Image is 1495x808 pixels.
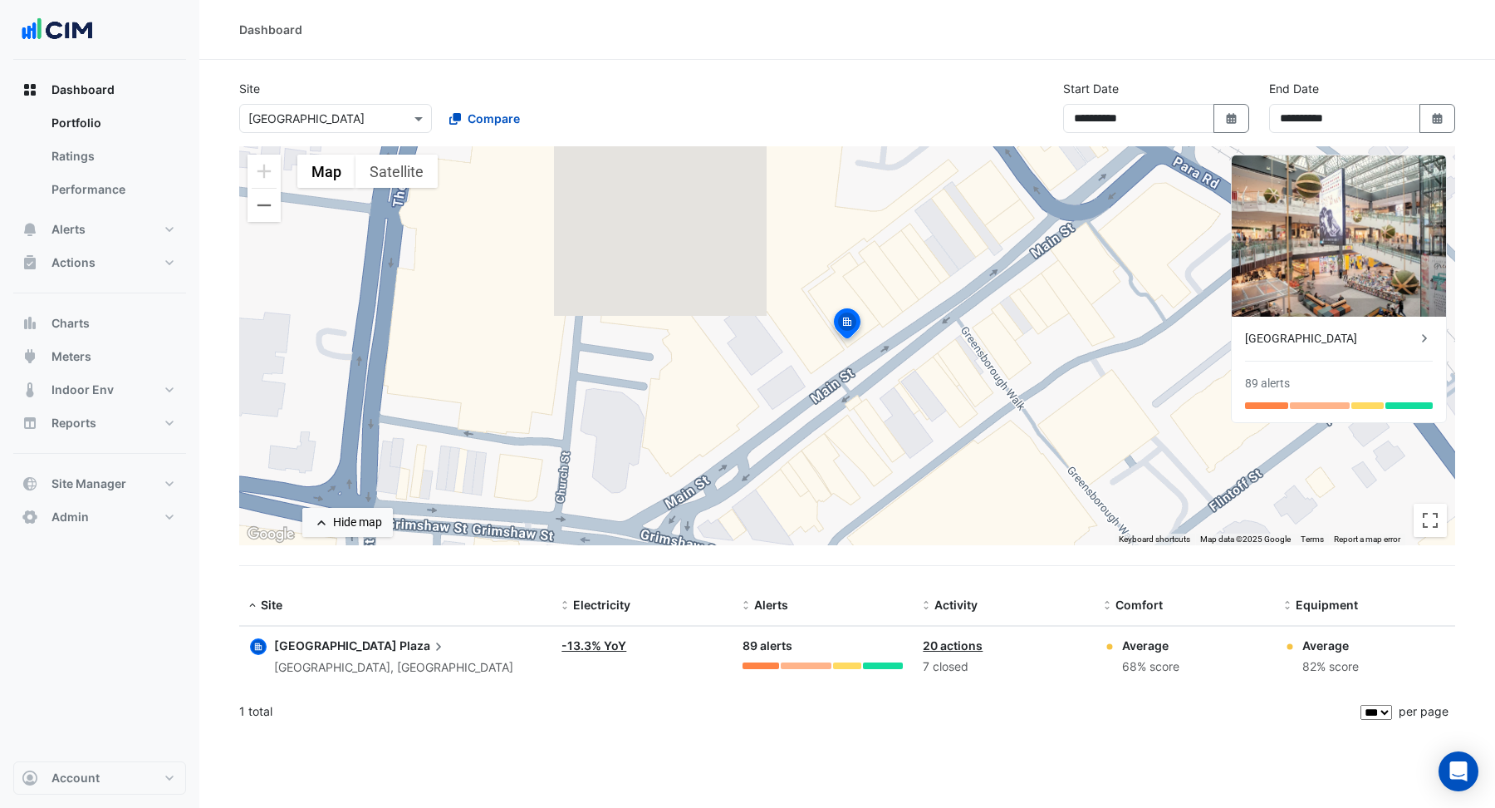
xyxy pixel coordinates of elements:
button: Reports [13,406,186,440]
span: Indoor Env [51,382,114,398]
span: Equipment [1296,598,1358,612]
label: Start Date [1063,80,1119,97]
span: Site Manager [51,475,126,492]
div: Average [1302,637,1359,654]
app-icon: Alerts [22,221,38,238]
button: Indoor Env [13,373,186,406]
span: Reports [51,415,96,431]
div: 89 alerts [1245,375,1290,392]
span: Compare [468,110,520,127]
button: Show street map [297,155,355,188]
span: Comfort [1115,598,1163,612]
app-icon: Indoor Env [22,382,38,398]
div: Dashboard [13,106,186,213]
a: Performance [38,173,186,206]
div: Dashboard [239,21,302,38]
a: Portfolio [38,106,186,140]
button: Toggle fullscreen view [1414,504,1447,537]
div: 68% score [1122,658,1179,677]
button: Alerts [13,213,186,246]
app-icon: Reports [22,415,38,431]
label: End Date [1269,80,1319,97]
span: Dashboard [51,81,115,98]
button: Zoom in [248,155,281,188]
span: Plaza [399,637,447,655]
span: Map data ©2025 Google [1200,535,1291,544]
button: Zoom out [248,189,281,222]
a: Ratings [38,140,186,173]
div: 7 closed [923,658,1084,677]
button: Hide map [302,508,393,537]
button: Site Manager [13,467,186,500]
span: Activity [934,598,978,612]
span: Site [261,598,282,612]
button: Dashboard [13,73,186,106]
fa-icon: Select Date [1430,111,1445,126]
button: Account [13,761,186,795]
img: Greensborough Plaza [1232,155,1446,317]
div: Open Intercom Messenger [1439,751,1478,791]
div: 82% score [1302,658,1359,677]
button: Show satellite imagery [355,155,438,188]
a: Terms (opens in new tab) [1301,535,1324,544]
div: Hide map [333,514,382,531]
app-icon: Admin [22,509,38,525]
span: Alerts [51,221,86,238]
a: 20 actions [923,638,983,653]
span: Account [51,770,100,786]
button: Compare [439,104,531,133]
button: Actions [13,246,186,279]
app-icon: Actions [22,254,38,271]
div: [GEOGRAPHIC_DATA], [GEOGRAPHIC_DATA] [274,658,513,677]
span: Electricity [573,598,630,612]
img: Google [243,524,298,545]
div: [GEOGRAPHIC_DATA] [1245,330,1416,347]
span: Admin [51,509,89,525]
span: [GEOGRAPHIC_DATA] [274,638,397,653]
a: Report a map error [1334,535,1400,544]
div: 1 total [239,691,1357,732]
fa-icon: Select Date [1224,111,1239,126]
span: Charts [51,315,90,332]
span: per page [1399,704,1448,718]
div: 89 alerts [743,637,904,656]
app-icon: Meters [22,348,38,365]
button: Charts [13,307,186,340]
button: Admin [13,500,186,534]
img: site-pin-selected.svg [829,306,865,346]
button: Meters [13,340,186,373]
app-icon: Site Manager [22,475,38,492]
img: Company Logo [20,13,95,47]
label: Site [239,80,260,97]
span: Actions [51,254,96,271]
a: Open this area in Google Maps (opens a new window) [243,524,298,545]
div: Average [1122,637,1179,654]
span: Meters [51,348,91,365]
app-icon: Charts [22,315,38,332]
button: Keyboard shortcuts [1119,534,1190,545]
a: -13.3% YoY [561,638,626,653]
span: Alerts [754,598,788,612]
app-icon: Dashboard [22,81,38,98]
